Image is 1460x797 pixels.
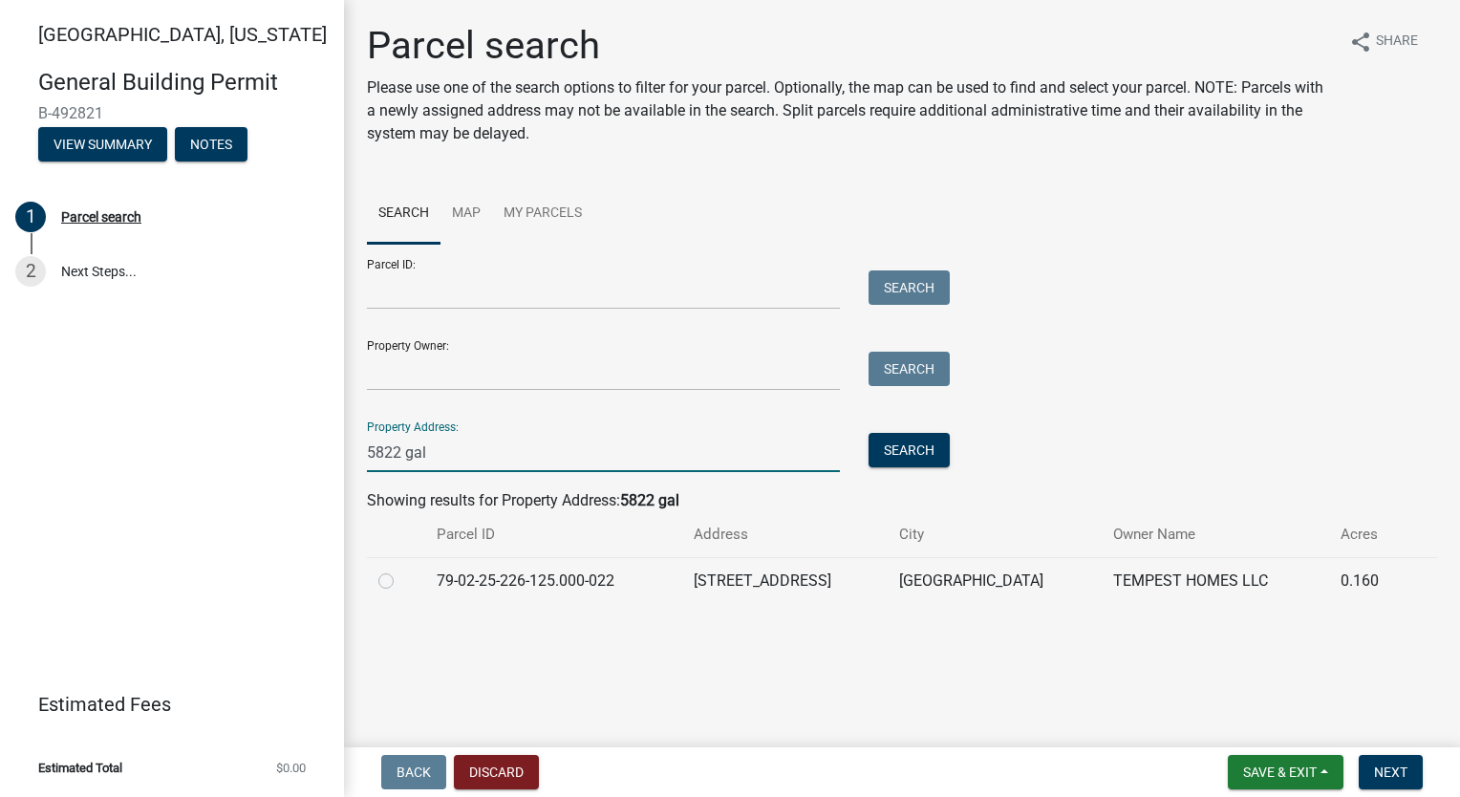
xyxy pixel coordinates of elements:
[367,183,440,245] a: Search
[1349,31,1372,54] i: share
[381,755,446,789] button: Back
[440,183,492,245] a: Map
[888,557,1102,604] td: [GEOGRAPHIC_DATA]
[454,755,539,789] button: Discard
[175,127,247,162] button: Notes
[1329,557,1407,604] td: 0.160
[38,138,167,153] wm-modal-confirm: Summary
[1334,23,1433,60] button: shareShare
[1329,512,1407,557] th: Acres
[367,489,1437,512] div: Showing results for Property Address:
[61,210,141,224] div: Parcel search
[682,512,888,557] th: Address
[367,76,1334,145] p: Please use one of the search options to filter for your parcel. Optionally, the map can be used t...
[397,765,431,780] span: Back
[425,557,682,604] td: 79-02-25-226-125.000-022
[1102,512,1329,557] th: Owner Name
[492,183,593,245] a: My Parcels
[38,23,327,46] span: [GEOGRAPHIC_DATA], [US_STATE]
[38,104,306,122] span: B-492821
[1102,557,1329,604] td: TEMPEST HOMES LLC
[367,23,1334,69] h1: Parcel search
[38,127,167,162] button: View Summary
[682,557,888,604] td: [STREET_ADDRESS]
[620,491,679,509] strong: 5822 gal
[15,202,46,232] div: 1
[38,69,329,97] h4: General Building Permit
[1243,765,1317,780] span: Save & Exit
[1359,755,1423,789] button: Next
[1376,31,1418,54] span: Share
[175,138,247,153] wm-modal-confirm: Notes
[869,270,950,305] button: Search
[38,762,122,774] span: Estimated Total
[15,256,46,287] div: 2
[425,512,682,557] th: Parcel ID
[15,685,313,723] a: Estimated Fees
[1374,765,1407,780] span: Next
[869,352,950,386] button: Search
[1228,755,1343,789] button: Save & Exit
[276,762,306,774] span: $0.00
[888,512,1102,557] th: City
[869,433,950,467] button: Search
